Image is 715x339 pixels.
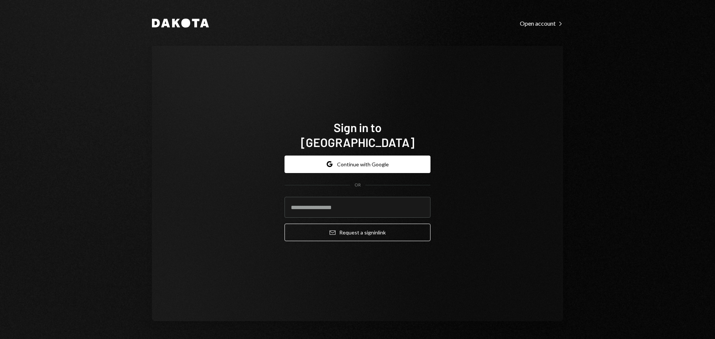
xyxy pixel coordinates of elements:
[285,156,430,173] button: Continue with Google
[520,19,563,27] a: Open account
[285,224,430,241] button: Request a signinlink
[520,20,563,27] div: Open account
[285,120,430,150] h1: Sign in to [GEOGRAPHIC_DATA]
[355,182,361,188] div: OR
